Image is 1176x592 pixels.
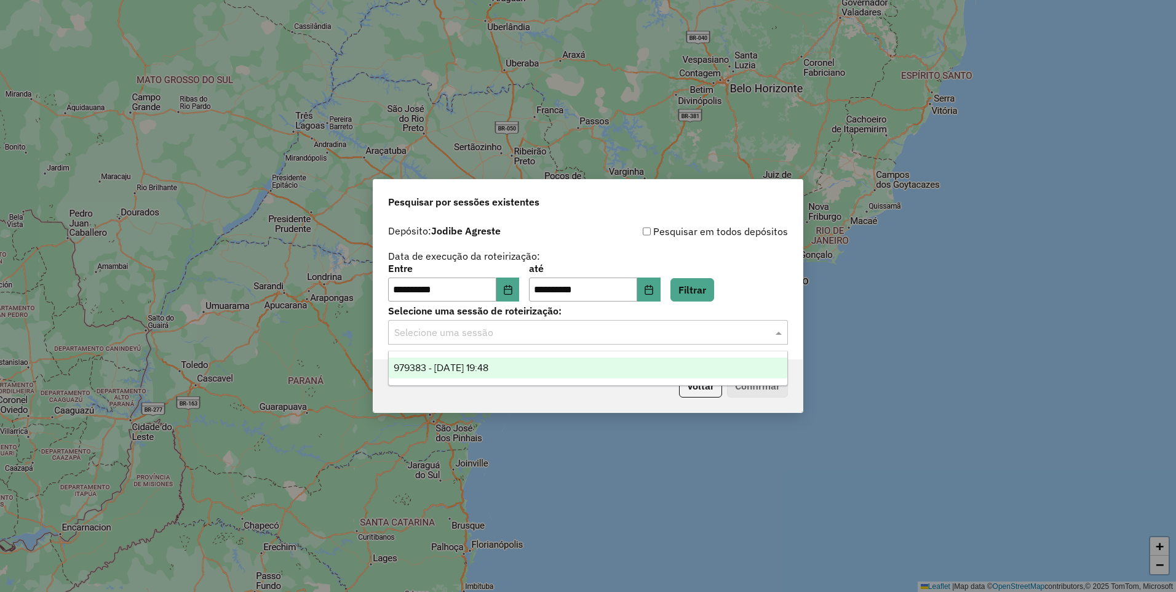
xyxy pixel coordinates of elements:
span: 979383 - [DATE] 19:48 [394,362,488,373]
span: Pesquisar por sessões existentes [388,194,539,209]
label: Data de execução da roteirização: [388,249,540,263]
div: Pesquisar em todos depósitos [588,224,788,239]
button: Filtrar [670,278,714,302]
label: Depósito: [388,223,501,238]
button: Choose Date [496,278,520,302]
label: Entre [388,261,519,276]
ng-dropdown-panel: Options list [388,351,788,386]
button: Voltar [679,374,722,398]
strong: Jodibe Agreste [431,225,501,237]
label: Selecione uma sessão de roteirização: [388,303,788,318]
button: Choose Date [637,278,661,302]
label: até [529,261,660,276]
